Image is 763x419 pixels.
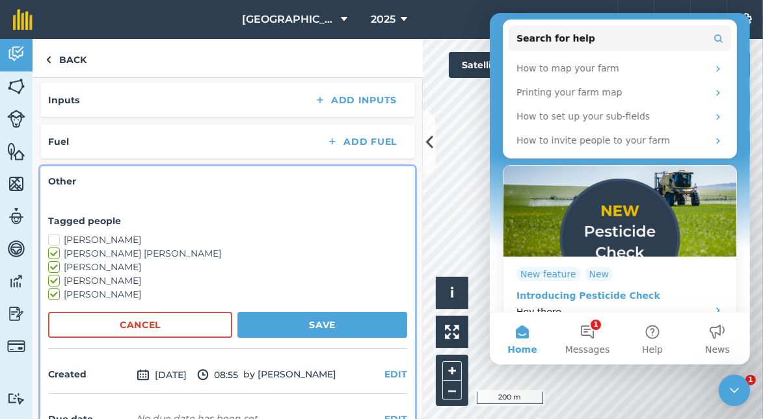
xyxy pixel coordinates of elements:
[48,134,69,149] h4: Fuel
[48,214,407,228] h4: Tagged people
[48,288,407,301] label: [PERSON_NAME]
[7,392,25,405] img: svg+xml;base64,PD94bWwgdmVyc2lvbj0iMS4wIiBlbmNvZGluZz0idXRmLTgiPz4KPCEtLSBHZW5lcmF0b3I6IEFkb2JlIE...
[33,39,100,77] a: Back
[703,12,716,27] img: svg+xml;base64,PHN2ZyB4bWxucz0iaHR0cDovL3d3dy53My5vcmcvMjAwMC9zdmciIHdpZHRoPSIxNyIgaGVpZ2h0PSIxNy...
[48,260,407,274] label: [PERSON_NAME]
[13,9,33,30] img: fieldmargin Logo
[7,207,25,226] img: svg+xml;base64,PD94bWwgdmVyc2lvbj0iMS4wIiBlbmNvZGluZz0idXRmLTgiPz4KPCEtLSBHZW5lcmF0b3I6IEFkb2JlIE...
[745,375,756,385] span: 1
[304,91,407,109] button: Add Inputs
[48,312,232,338] button: Cancel
[445,325,459,339] img: Four arrows, one pointing top left, one top right, one bottom right and the last bottom left
[316,133,407,151] button: Add Fuel
[7,110,25,128] img: svg+xml;base64,PD94bWwgdmVyc2lvbj0iMS4wIiBlbmNvZGluZz0idXRmLTgiPz4KPCEtLSBHZW5lcmF0b3I6IEFkb2JlIE...
[719,375,750,406] iframe: Intercom live chat
[48,357,407,394] div: by [PERSON_NAME]
[242,12,336,27] span: [GEOGRAPHIC_DATA]
[7,337,25,355] img: svg+xml;base64,PD94bWwgdmVyc2lvbj0iMS4wIiBlbmNvZGluZz0idXRmLTgiPz4KPCEtLSBHZW5lcmF0b3I6IEFkb2JlIE...
[197,367,238,383] span: 08:55
[7,304,25,324] img: svg+xml;base64,PD94bWwgdmVyc2lvbj0iMS4wIiBlbmNvZGluZz0idXRmLTgiPz4KPCEtLSBHZW5lcmF0b3I6IEFkb2JlIE...
[48,174,407,188] h4: Other
[48,247,407,260] label: [PERSON_NAME] [PERSON_NAME]
[450,285,454,301] span: i
[384,367,407,381] button: EDIT
[48,233,407,247] label: [PERSON_NAME]
[7,44,25,64] img: svg+xml;base64,PD94bWwgdmVyc2lvbj0iMS4wIiBlbmNvZGluZz0idXRmLTgiPz4KPCEtLSBHZW5lcmF0b3I6IEFkb2JlIE...
[137,367,150,383] img: svg+xml;base64,PD94bWwgdmVyc2lvbj0iMS4wIiBlbmNvZGluZz0idXRmLTgiPz4KPCEtLSBHZW5lcmF0b3I6IEFkb2JlIE...
[7,272,25,291] img: svg+xml;base64,PD94bWwgdmVyc2lvbj0iMS4wIiBlbmNvZGluZz0idXRmLTgiPz4KPCEtLSBHZW5lcmF0b3I6IEFkb2JlIE...
[137,367,187,383] span: [DATE]
[197,367,209,383] img: svg+xml;base64,PD94bWwgdmVyc2lvbj0iMS4wIiBlbmNvZGluZz0idXRmLTgiPz4KPCEtLSBHZW5lcmF0b3I6IEFkb2JlIE...
[436,277,468,309] button: i
[48,274,407,288] label: [PERSON_NAME]
[371,12,395,27] span: 2025
[237,312,407,338] button: Save
[7,142,25,161] img: svg+xml;base64,PHN2ZyB4bWxucz0iaHR0cDovL3d3dy53My5vcmcvMjAwMC9zdmciIHdpZHRoPSI1NiIgaGVpZ2h0PSI2MC...
[7,77,25,96] img: svg+xml;base64,PHN2ZyB4bWxucz0iaHR0cDovL3d3dy53My5vcmcvMjAwMC9zdmciIHdpZHRoPSI1NiIgaGVpZ2h0PSI2MC...
[7,239,25,259] img: svg+xml;base64,PD94bWwgdmVyc2lvbj0iMS4wIiBlbmNvZGluZz0idXRmLTgiPz4KPCEtLSBHZW5lcmF0b3I6IEFkb2JlIE...
[442,361,462,381] button: +
[490,13,750,364] iframe: Intercom live chat
[46,52,51,68] img: svg+xml;base64,PHN2ZyB4bWxucz0iaHR0cDovL3d3dy53My5vcmcvMjAwMC9zdmciIHdpZHRoPSI5IiBoZWlnaHQ9IjI0Ii...
[7,174,25,194] img: svg+xml;base64,PHN2ZyB4bWxucz0iaHR0cDovL3d3dy53My5vcmcvMjAwMC9zdmciIHdpZHRoPSI1NiIgaGVpZ2h0PSI2MC...
[48,93,79,107] h4: Inputs
[449,52,574,78] button: Satellite (Azure)
[48,367,131,381] h4: Created
[442,381,462,400] button: –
